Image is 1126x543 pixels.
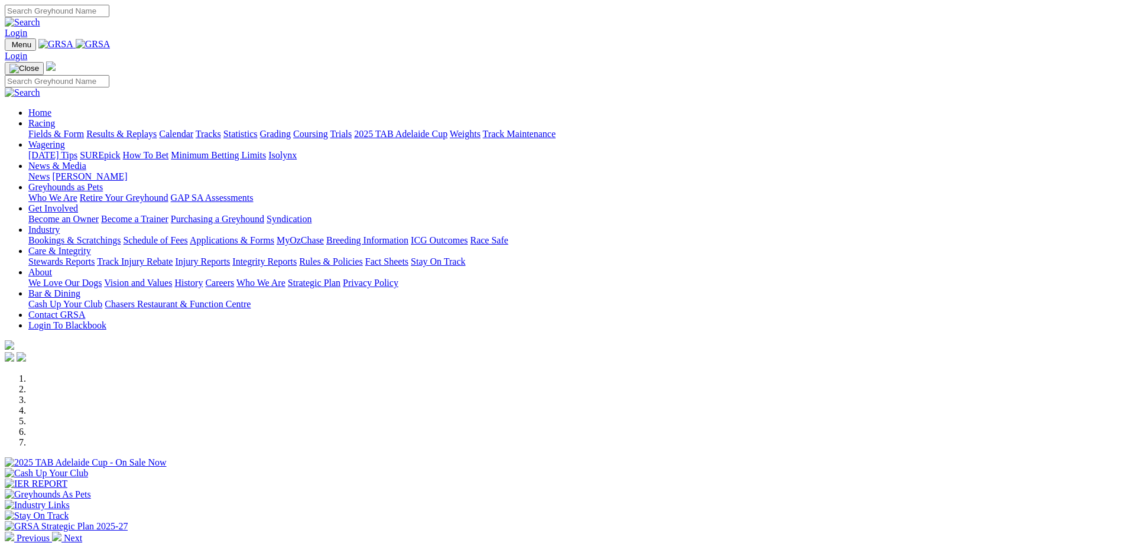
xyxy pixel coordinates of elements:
div: Bar & Dining [28,299,1121,310]
a: Stewards Reports [28,256,95,266]
img: Search [5,87,40,98]
img: GRSA [38,39,73,50]
a: Coursing [293,129,328,139]
a: Cash Up Your Club [28,299,102,309]
a: 2025 TAB Adelaide Cup [354,129,447,139]
a: Greyhounds as Pets [28,182,103,192]
a: Fields & Form [28,129,84,139]
a: Syndication [267,214,311,224]
button: Toggle navigation [5,38,36,51]
a: Applications & Forms [190,235,274,245]
div: Industry [28,235,1121,246]
div: Care & Integrity [28,256,1121,267]
a: Fact Sheets [365,256,408,266]
a: Weights [450,129,481,139]
div: Racing [28,129,1121,139]
div: Get Involved [28,214,1121,225]
a: Get Involved [28,203,78,213]
img: IER REPORT [5,479,67,489]
a: Grading [260,129,291,139]
img: Search [5,17,40,28]
div: News & Media [28,171,1121,182]
img: GRSA Strategic Plan 2025-27 [5,521,128,532]
a: Previous [5,533,52,543]
img: Close [9,64,39,73]
img: facebook.svg [5,352,14,362]
img: 2025 TAB Adelaide Cup - On Sale Now [5,457,167,468]
a: Become an Owner [28,214,99,224]
a: Results & Replays [86,129,157,139]
a: Minimum Betting Limits [171,150,266,160]
a: Login To Blackbook [28,320,106,330]
a: News & Media [28,161,86,171]
a: Integrity Reports [232,256,297,266]
a: Statistics [223,129,258,139]
a: Breeding Information [326,235,408,245]
a: Track Maintenance [483,129,556,139]
a: Login [5,28,27,38]
a: Bookings & Scratchings [28,235,121,245]
a: Rules & Policies [299,256,363,266]
a: GAP SA Assessments [171,193,254,203]
a: Chasers Restaurant & Function Centre [105,299,251,309]
a: Purchasing a Greyhound [171,214,264,224]
span: Menu [12,40,31,49]
img: twitter.svg [17,352,26,362]
a: Wagering [28,139,65,149]
a: [DATE] Tips [28,150,77,160]
a: Who We Are [236,278,285,288]
a: Home [28,108,51,118]
a: Racing [28,118,55,128]
img: Stay On Track [5,511,69,521]
img: Cash Up Your Club [5,468,88,479]
a: Track Injury Rebate [97,256,173,266]
a: We Love Our Dogs [28,278,102,288]
a: Login [5,51,27,61]
a: Next [52,533,82,543]
a: Stay On Track [411,256,465,266]
img: Greyhounds As Pets [5,489,91,500]
a: History [174,278,203,288]
a: Industry [28,225,60,235]
a: Strategic Plan [288,278,340,288]
div: Greyhounds as Pets [28,193,1121,203]
a: How To Bet [123,150,169,160]
img: Industry Links [5,500,70,511]
input: Search [5,75,109,87]
a: Tracks [196,129,221,139]
a: Careers [205,278,234,288]
a: [PERSON_NAME] [52,171,127,181]
div: About [28,278,1121,288]
a: Who We Are [28,193,77,203]
span: Next [64,533,82,543]
img: chevron-right-pager-white.svg [52,532,61,541]
a: Bar & Dining [28,288,80,298]
a: About [28,267,52,277]
a: Care & Integrity [28,246,91,256]
a: SUREpick [80,150,120,160]
button: Toggle navigation [5,62,44,75]
a: Race Safe [470,235,508,245]
a: Become a Trainer [101,214,168,224]
img: logo-grsa-white.png [46,61,56,71]
div: Wagering [28,150,1121,161]
a: MyOzChase [277,235,324,245]
a: ICG Outcomes [411,235,468,245]
a: Contact GRSA [28,310,85,320]
a: News [28,171,50,181]
img: logo-grsa-white.png [5,340,14,350]
a: Retire Your Greyhound [80,193,168,203]
input: Search [5,5,109,17]
a: Calendar [159,129,193,139]
span: Previous [17,533,50,543]
img: chevron-left-pager-white.svg [5,532,14,541]
a: Trials [330,129,352,139]
a: Injury Reports [175,256,230,266]
a: Privacy Policy [343,278,398,288]
a: Schedule of Fees [123,235,187,245]
a: Vision and Values [104,278,172,288]
a: Isolynx [268,150,297,160]
img: GRSA [76,39,111,50]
